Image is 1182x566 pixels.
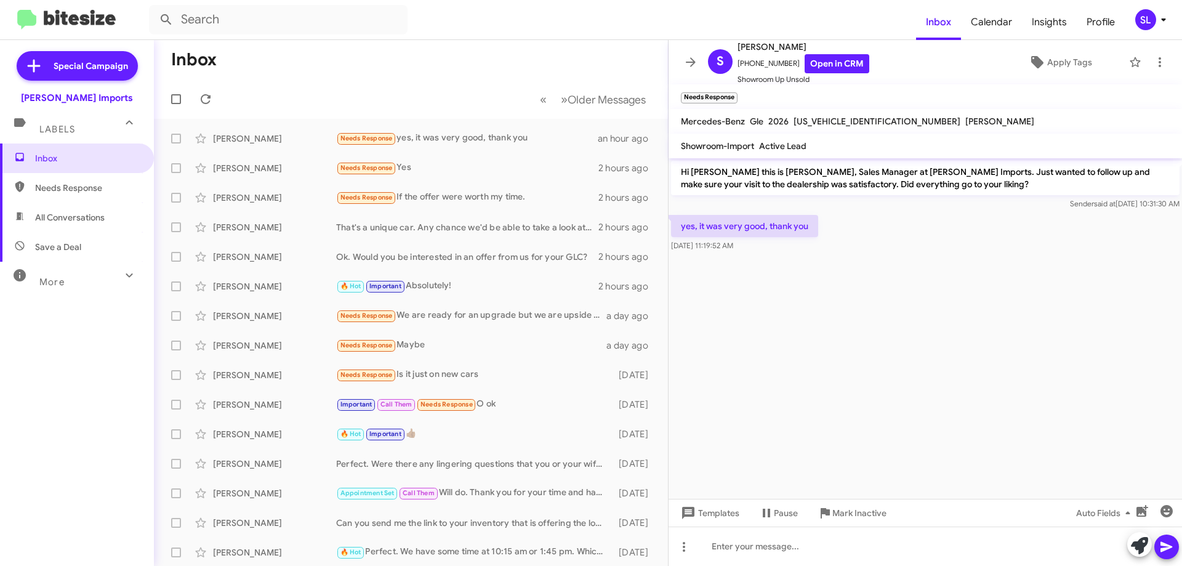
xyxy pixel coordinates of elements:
[533,87,554,112] button: Previous
[598,162,658,174] div: 2 hours ago
[738,39,869,54] span: [PERSON_NAME]
[213,192,336,204] div: [PERSON_NAME]
[774,502,798,524] span: Pause
[533,87,653,112] nav: Page navigation example
[340,489,395,497] span: Appointment Set
[213,280,336,293] div: [PERSON_NAME]
[213,369,336,381] div: [PERSON_NAME]
[17,51,138,81] a: Special Campaign
[671,215,818,237] p: yes, it was very good, thank you
[340,312,393,320] span: Needs Response
[606,310,658,322] div: a day ago
[213,458,336,470] div: [PERSON_NAME]
[336,545,613,559] div: Perfect. We have some time at 10:15 am or 1:45 pm. Which works better for you?
[759,140,806,152] span: Active Lead
[213,517,336,529] div: [PERSON_NAME]
[669,502,749,524] button: Templates
[340,282,361,290] span: 🔥 Hot
[213,398,336,411] div: [PERSON_NAME]
[1077,4,1125,40] a: Profile
[1066,502,1145,524] button: Auto Fields
[598,132,658,145] div: an hour ago
[613,369,658,381] div: [DATE]
[671,161,1180,195] p: Hi [PERSON_NAME] this is [PERSON_NAME], Sales Manager at [PERSON_NAME] Imports. Just wanted to fo...
[54,60,128,72] span: Special Campaign
[961,4,1022,40] a: Calendar
[340,400,372,408] span: Important
[213,546,336,559] div: [PERSON_NAME]
[553,87,653,112] button: Next
[213,339,336,352] div: [PERSON_NAME]
[613,487,658,499] div: [DATE]
[213,162,336,174] div: [PERSON_NAME]
[805,54,869,73] a: Open in CRM
[336,397,613,411] div: O ok
[1070,199,1180,208] span: Sender [DATE] 10:31:30 AM
[35,211,105,224] span: All Conversations
[671,241,733,250] span: [DATE] 11:19:52 AM
[1125,9,1168,30] button: SL
[561,92,568,107] span: »
[1094,199,1116,208] span: said at
[336,161,598,175] div: Yes
[336,309,606,323] div: We are ready for an upgrade but we are upside down.
[340,341,393,349] span: Needs Response
[808,502,896,524] button: Mark Inactive
[213,221,336,233] div: [PERSON_NAME]
[598,192,658,204] div: 2 hours ago
[35,182,140,194] span: Needs Response
[678,502,739,524] span: Templates
[606,339,658,352] div: a day ago
[568,93,646,107] span: Older Messages
[598,251,658,263] div: 2 hours ago
[613,546,658,559] div: [DATE]
[213,310,336,322] div: [PERSON_NAME]
[1022,4,1077,40] a: Insights
[768,116,789,127] span: 2026
[336,338,606,352] div: Maybe
[613,398,658,411] div: [DATE]
[380,400,412,408] span: Call Them
[681,140,754,152] span: Showroom-Import
[916,4,961,40] a: Inbox
[336,131,598,145] div: yes, it was very good, thank you
[598,280,658,293] div: 2 hours ago
[35,152,140,164] span: Inbox
[340,430,361,438] span: 🔥 Hot
[171,50,217,70] h1: Inbox
[21,92,133,104] div: [PERSON_NAME] Imports
[369,430,401,438] span: Important
[369,282,401,290] span: Important
[613,428,658,440] div: [DATE]
[613,458,658,470] div: [DATE]
[336,368,613,382] div: Is it just on new cars
[997,51,1123,73] button: Apply Tags
[1076,502,1135,524] span: Auto Fields
[336,486,613,500] div: Will do. Thank you for your time and have a great day!
[35,241,81,253] span: Save a Deal
[336,458,613,470] div: Perfect. Were there any lingering questions that you or your wife had about the GLE or need any i...
[213,132,336,145] div: [PERSON_NAME]
[336,221,598,233] div: That's a unique car. Any chance we'd be able to take a look at it in person so I can offer you a ...
[965,116,1034,127] span: [PERSON_NAME]
[1047,51,1092,73] span: Apply Tags
[336,190,598,204] div: If the offer were worth my time.
[738,54,869,73] span: [PHONE_NUMBER]
[336,427,613,441] div: 👍🏽
[336,279,598,293] div: Absolutely!
[420,400,473,408] span: Needs Response
[149,5,408,34] input: Search
[681,92,738,103] small: Needs Response
[738,73,869,86] span: Showroom Up Unsold
[336,251,598,263] div: Ok. Would you be interested in an offer from us for your GLC?
[340,164,393,172] span: Needs Response
[613,517,658,529] div: [DATE]
[39,277,65,288] span: More
[598,221,658,233] div: 2 hours ago
[336,517,613,529] div: Can you send me the link to your inventory that is offering the low rates
[794,116,960,127] span: [US_VEHICLE_IDENTIFICATION_NUMBER]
